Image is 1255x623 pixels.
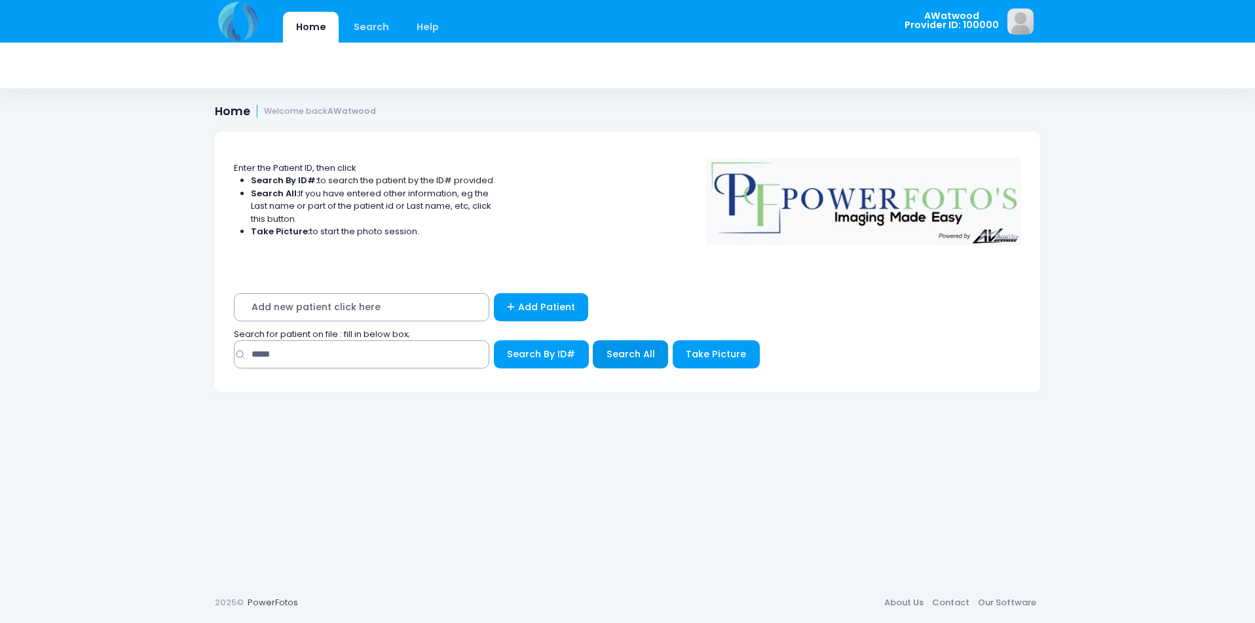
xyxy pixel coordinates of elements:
a: Search [341,12,402,43]
li: to start the photo session. [251,225,496,238]
li: If you have entered other information, eg the Last name or part of the patient id or Last name, e... [251,187,496,226]
strong: AWatwood [328,105,376,116]
span: Search for patient on file : fill in below box; [234,328,410,340]
span: Enter the Patient ID, then click [234,162,356,174]
a: Our Software [973,591,1040,614]
small: Welcome back [264,107,376,116]
a: About Us [880,591,927,614]
button: Search All [593,340,668,368]
a: Add Patient [494,293,589,321]
img: image [1007,9,1034,35]
img: Logo [700,149,1028,245]
a: Help [404,12,452,43]
span: Search All [607,347,655,361]
li: to search the patient by the ID# provided. [251,174,496,187]
span: Take Picture [686,347,746,361]
button: Take Picture [673,340,760,368]
strong: Search By ID#: [251,174,318,187]
span: 2025© [215,596,244,609]
button: Search By ID# [494,340,589,368]
h1: Home [215,105,376,118]
span: Search By ID# [507,347,575,361]
strong: Take Picture: [251,225,310,238]
span: AWatwood Provider ID: 100000 [905,11,999,30]
span: Add new patient click here [234,293,489,321]
a: Contact [927,591,973,614]
a: Home [283,12,339,43]
a: PowerFotos [248,596,298,609]
strong: Search All: [251,187,299,200]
